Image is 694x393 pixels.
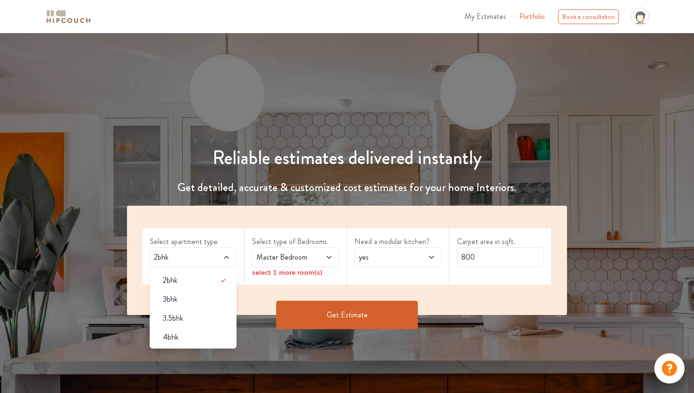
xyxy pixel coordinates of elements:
[121,147,573,169] h1: Reliable estimates delivered instantly
[150,236,237,247] label: Select apartment type
[45,6,92,27] span: logo-horizontal.svg
[252,236,339,247] label: Select type of Bedrooms
[457,247,544,267] input: Enter area sqft
[121,181,573,194] h4: Get detailed, accurate & customized cost estimates for your home Interiors.
[558,9,619,24] div: Book a consultation
[254,252,313,263] span: Master Bedroom
[457,236,544,247] label: Carpet area in sqft.
[163,294,178,305] span: 3bhk
[45,9,92,25] img: logo-horizontal.svg
[163,332,178,343] span: 4bhk
[519,11,545,22] a: Portfolio
[276,301,418,329] button: Get Estimate
[355,236,441,247] label: Need a modular kitchen?
[163,275,178,286] span: 2bhk
[252,267,339,277] div: select 1 more room(s)
[357,252,416,263] span: yes
[152,252,211,263] span: 2bhk
[465,11,506,22] span: My Estimates
[163,313,183,324] span: 3.5bhk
